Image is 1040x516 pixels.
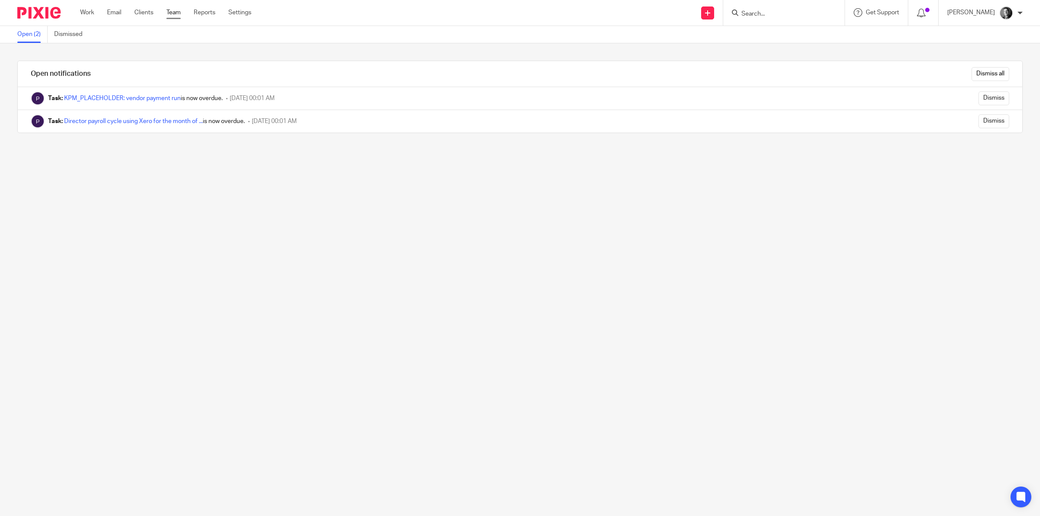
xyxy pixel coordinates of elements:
[48,117,245,126] div: is now overdue.
[972,67,1009,81] input: Dismiss all
[978,114,1009,128] input: Dismiss
[31,91,45,105] img: Pixie
[166,8,181,17] a: Team
[31,114,45,128] img: Pixie
[54,26,89,43] a: Dismissed
[741,10,819,18] input: Search
[80,8,94,17] a: Work
[230,95,275,101] span: [DATE] 00:01 AM
[17,26,48,43] a: Open (2)
[107,8,121,17] a: Email
[866,10,899,16] span: Get Support
[64,118,203,124] a: Director payroll cycle using Xero for the month of ...
[48,95,63,101] b: Task:
[17,7,61,19] img: Pixie
[64,95,181,101] a: KPM_PLACEHOLDER: vendor payment run
[134,8,153,17] a: Clients
[252,118,297,124] span: [DATE] 00:01 AM
[194,8,215,17] a: Reports
[999,6,1013,20] img: DSC_9061-3.jpg
[947,8,995,17] p: [PERSON_NAME]
[978,91,1009,105] input: Dismiss
[228,8,251,17] a: Settings
[48,94,223,103] div: is now overdue.
[31,69,91,78] h1: Open notifications
[48,118,63,124] b: Task:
